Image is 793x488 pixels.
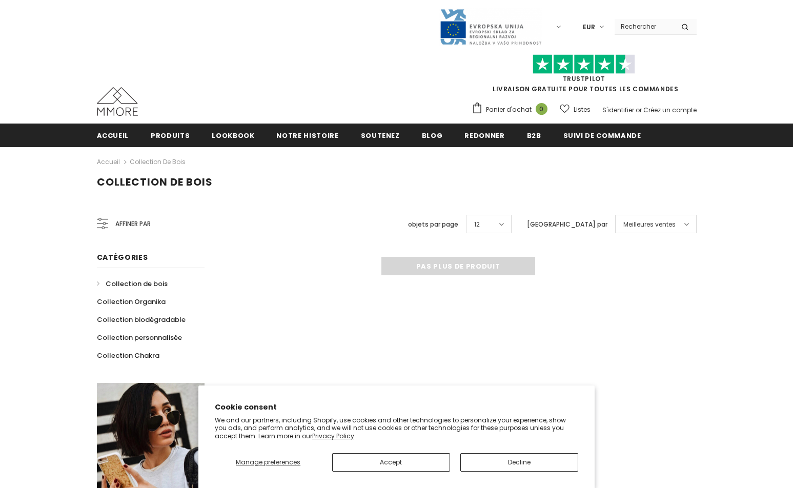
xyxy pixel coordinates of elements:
[332,453,450,472] button: Accept
[408,219,458,230] label: objets par page
[623,219,676,230] span: Meilleures ventes
[536,103,547,115] span: 0
[215,453,322,472] button: Manage preferences
[574,105,591,115] span: Listes
[276,124,338,147] a: Notre histoire
[215,416,579,440] p: We and our partners, including Shopify, use cookies and other technologies to personalize your ex...
[460,453,578,472] button: Decline
[106,279,168,289] span: Collection de bois
[474,219,480,230] span: 12
[97,87,138,116] img: Cas MMORE
[97,252,148,262] span: Catégories
[212,131,254,140] span: Lookbook
[422,131,443,140] span: Blog
[312,432,354,440] a: Privacy Policy
[151,124,190,147] a: Produits
[602,106,634,114] a: S'identifier
[97,311,186,329] a: Collection biodégradable
[276,131,338,140] span: Notre histoire
[361,131,400,140] span: soutenez
[439,8,542,46] img: Javni Razpis
[527,131,541,140] span: B2B
[563,74,605,83] a: TrustPilot
[361,124,400,147] a: soutenez
[615,19,674,34] input: Search Site
[130,157,186,166] a: Collection de bois
[560,100,591,118] a: Listes
[563,124,641,147] a: Suivi de commande
[563,131,641,140] span: Suivi de commande
[215,402,579,413] h2: Cookie consent
[464,124,504,147] a: Redonner
[643,106,697,114] a: Créez un compte
[151,131,190,140] span: Produits
[439,22,542,31] a: Javni Razpis
[97,275,168,293] a: Collection de bois
[212,124,254,147] a: Lookbook
[636,106,642,114] span: or
[97,297,166,307] span: Collection Organika
[97,124,129,147] a: Accueil
[97,156,120,168] a: Accueil
[533,54,635,74] img: Faites confiance aux étoiles pilotes
[97,293,166,311] a: Collection Organika
[527,124,541,147] a: B2B
[464,131,504,140] span: Redonner
[527,219,607,230] label: [GEOGRAPHIC_DATA] par
[115,218,151,230] span: Affiner par
[472,59,697,93] span: LIVRAISON GRATUITE POUR TOUTES LES COMMANDES
[97,329,182,347] a: Collection personnalisée
[583,22,595,32] span: EUR
[97,351,159,360] span: Collection Chakra
[486,105,532,115] span: Panier d'achat
[472,102,553,117] a: Panier d'achat 0
[97,315,186,324] span: Collection biodégradable
[236,458,300,466] span: Manage preferences
[422,124,443,147] a: Blog
[97,333,182,342] span: Collection personnalisée
[97,175,213,189] span: Collection de bois
[97,131,129,140] span: Accueil
[97,347,159,364] a: Collection Chakra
